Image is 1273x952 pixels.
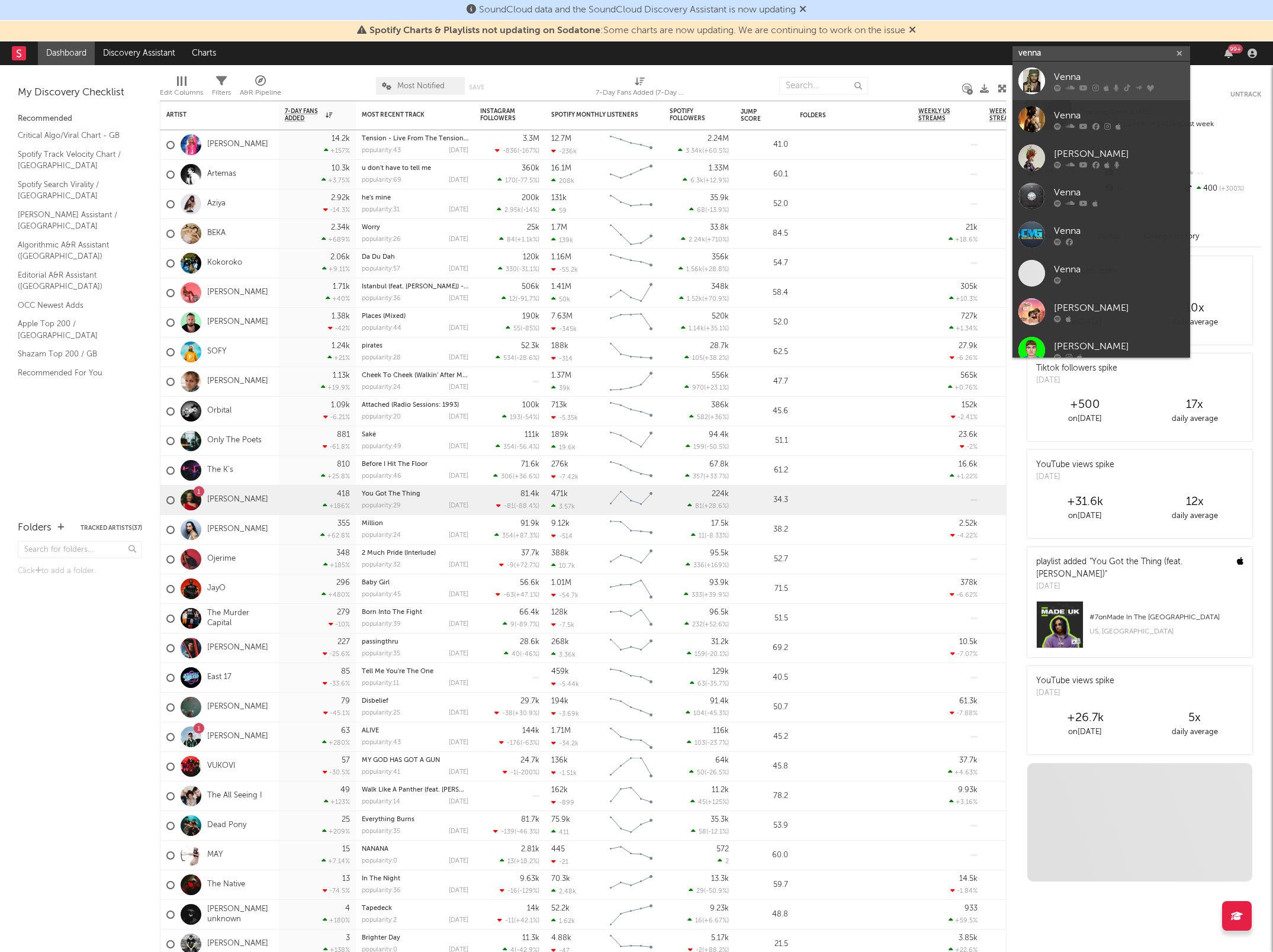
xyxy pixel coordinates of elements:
a: Apple Top 200 / [GEOGRAPHIC_DATA] [18,317,130,342]
div: 3.3M [523,135,539,143]
div: 84.5 [741,227,788,241]
a: [PERSON_NAME] [207,702,268,712]
div: Venna [1054,263,1184,277]
svg: Chart title [605,367,658,397]
div: ( ) [683,176,729,184]
div: 360k [522,165,539,172]
a: [PERSON_NAME] [1012,292,1190,331]
div: My Discovery Checklist [18,86,142,100]
a: Walk Like A Panther (feat. [PERSON_NAME]) - Remastered [362,787,538,793]
a: MAY [207,850,223,860]
div: ( ) [689,206,729,214]
span: +710 % [707,237,727,243]
div: popularity: 43 [362,147,401,154]
div: popularity: 31 [362,207,400,213]
div: 1.09k [331,401,350,409]
a: Saké [362,432,376,438]
span: +60.5 % [704,148,727,155]
a: Venna [1012,62,1190,100]
div: ( ) [497,206,539,214]
a: East 17 [207,673,232,683]
div: 25k [527,224,539,231]
a: VUKOVI [207,761,236,771]
span: -85 % [522,326,538,332]
span: 2.24k [689,237,705,243]
div: daily average [1140,316,1249,330]
a: Tell Me You're The One [362,668,433,675]
div: 16.1M [551,165,571,172]
span: 84 [507,237,515,243]
a: JayO [207,584,226,594]
div: popularity: 24 [362,384,401,391]
a: [PERSON_NAME] Assistant / [GEOGRAPHIC_DATA] [18,208,130,233]
div: 139k [551,236,573,244]
svg: Chart title [605,160,658,189]
a: Artemas [207,169,236,179]
div: 565k [960,372,978,379]
div: Venna [1054,70,1184,85]
svg: Chart title [605,219,658,249]
span: +35.1 % [706,326,727,332]
div: 100k [522,401,539,409]
div: -345k [551,325,577,333]
span: Weekly UK Streams [989,108,1034,122]
span: Dismiss [799,5,806,15]
span: 1.14k [689,326,704,332]
a: [PERSON_NAME] [207,377,268,387]
div: 14.2k [332,135,350,143]
div: [DATE] [1036,375,1117,387]
div: +1.34 % [949,324,978,332]
div: +19.9 % [321,384,350,391]
div: 1.37M [551,372,571,379]
button: 99+ [1224,49,1233,58]
div: 727k [961,313,978,320]
div: 1.41M [551,283,571,291]
div: Worry [362,224,468,231]
div: ( ) [684,384,729,391]
div: 386k [711,401,729,409]
div: # 7 on Made In The [GEOGRAPHIC_DATA] [1089,610,1243,625]
div: Folders [800,112,889,119]
span: 68 [697,207,705,214]
div: pirates [362,343,468,349]
div: Da Du Dah [362,254,468,260]
div: +10.3 % [949,295,978,303]
div: [DATE] [449,384,468,391]
a: Dashboard [38,41,95,65]
span: -13.9 % [707,207,727,214]
a: he's mine [362,195,391,201]
a: ALIVE [362,728,379,734]
div: +0.76 % [948,384,978,391]
div: popularity: 36 [362,295,401,302]
span: 7-Day Fans Added [285,108,323,122]
a: Born Into The Fight [362,609,422,616]
div: [DATE] [449,207,468,213]
a: BEKA [207,229,226,239]
a: You Got The Thing [362,491,420,497]
button: Tracked Artists(37) [81,525,142,531]
div: 7-Day Fans Added (7-Day Fans Added) [596,86,684,100]
div: +157 % [324,147,350,155]
div: 21k [966,224,978,231]
div: 2.06k [330,253,350,261]
a: Shazam Top 200 / GB [18,348,130,361]
div: [DATE] [449,325,468,332]
a: passingthru [362,639,398,645]
div: 60.1 [741,168,788,182]
a: [PERSON_NAME] [207,643,268,653]
a: [PERSON_NAME] [1012,331,1190,369]
a: Before I Hit The Floor [362,461,427,468]
span: +38.2 % [705,355,727,362]
a: Dead Pony [207,821,246,831]
div: 1.38k [332,313,350,320]
div: Venna [1054,186,1184,200]
div: +9.11 % [322,265,350,273]
span: +300 % [1217,186,1244,192]
a: Spotify Track Velocity Chart / [GEOGRAPHIC_DATA] [18,148,130,172]
span: 2.95k [504,207,521,214]
span: 12 [509,296,516,303]
div: Instagram Followers [480,108,522,122]
div: 506k [522,283,539,291]
div: Artist [166,111,255,118]
a: Only The Poets [207,436,262,446]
